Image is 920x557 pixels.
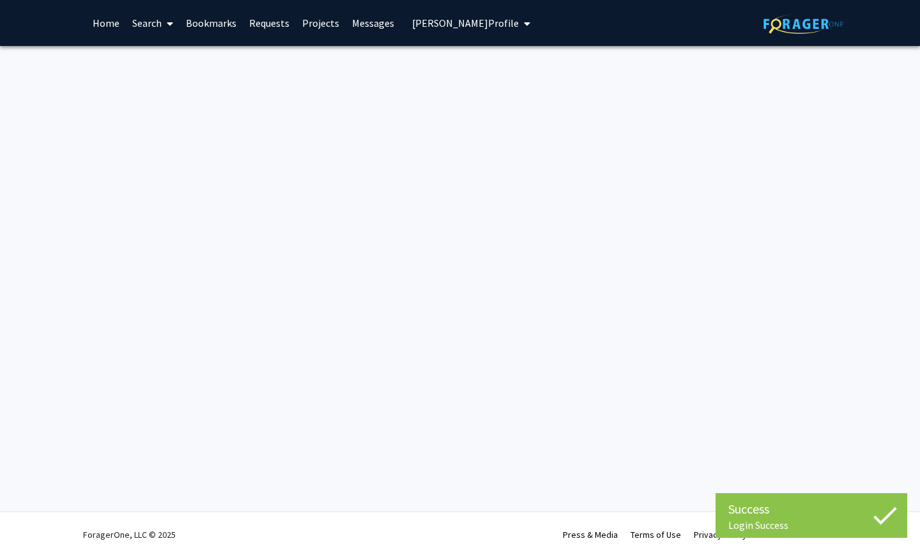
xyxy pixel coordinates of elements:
a: Privacy Policy [694,529,747,540]
a: Press & Media [563,529,618,540]
div: ForagerOne, LLC © 2025 [83,512,176,557]
a: Home [86,1,126,45]
a: Search [126,1,180,45]
div: Login Success [728,519,894,531]
a: Terms of Use [631,529,681,540]
a: Requests [243,1,296,45]
a: Messages [346,1,401,45]
a: Bookmarks [180,1,243,45]
span: [PERSON_NAME] Profile [412,17,519,29]
img: ForagerOne Logo [763,14,843,34]
div: Success [728,500,894,519]
a: Projects [296,1,346,45]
